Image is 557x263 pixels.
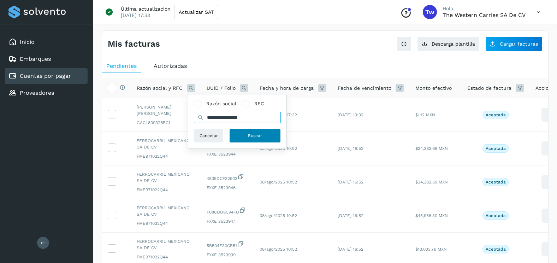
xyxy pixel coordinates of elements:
[5,34,88,50] div: Inicio
[154,63,187,69] span: Autorizadas
[137,153,195,159] span: FME971022Q44
[486,146,506,151] p: Aceptada
[338,213,363,218] span: [DATE] 16:52
[443,6,526,12] p: Hola,
[5,68,88,84] div: Cuentas por pagar
[207,207,248,215] span: F08CDD8C94FD
[415,146,448,151] span: $34,382.69 MXN
[207,185,248,191] span: FXXE 3523946
[260,180,297,185] span: 08/ago/2025 10:52
[179,10,214,14] span: Actualizar SAT
[108,39,160,49] h4: Mis facturas
[486,213,506,218] p: Aceptada
[415,180,448,185] span: $34,382.69 MXN
[415,112,435,117] span: $1.12 MXN
[415,213,448,218] span: $45,956.30 MXN
[338,247,363,252] span: [DATE] 16:52
[106,63,137,69] span: Pendientes
[20,55,51,62] a: Embarques
[137,104,195,117] span: [PERSON_NAME] [PERSON_NAME]
[137,220,195,227] span: FME971022Q44
[207,218,248,224] span: FXXE 3523947
[338,112,363,117] span: [DATE] 13:32
[485,36,543,51] button: Cargar facturas
[137,138,195,150] span: FERROCARRIL MEXICANO SA DE CV
[20,39,35,45] a: Inicio
[260,84,314,92] span: Fecha y hora de carga
[417,36,480,51] button: Descarga plantilla
[432,41,475,46] span: Descarga plantilla
[486,247,506,252] p: Aceptada
[137,187,195,193] span: FME971022Q44
[415,84,452,92] span: Monto efectivo
[207,151,248,157] span: FXXE 3523944
[20,89,54,96] a: Proveedores
[260,213,297,218] span: 08/ago/2025 10:52
[20,72,71,79] a: Cuentas por pagar
[174,5,218,19] button: Actualizar SAT
[260,247,297,252] span: 08/ago/2025 10:52
[443,12,526,18] p: The western carries SA de CV
[207,240,248,249] span: 5B504E30CB51
[5,51,88,67] div: Embarques
[338,146,363,151] span: [DATE] 16:52
[535,84,557,92] span: Acciones
[137,119,195,126] span: GACL800328EC1
[500,41,538,46] span: Cargar facturas
[486,112,506,117] p: Aceptada
[415,247,447,252] span: $13,033.76 MXN
[137,205,195,217] span: FERROCARRIL MEXICANO SA DE CV
[121,12,150,18] p: [DATE] 17:33
[137,254,195,260] span: FME971022Q44
[486,180,506,185] p: Aceptada
[137,84,183,92] span: Razón social y RFC
[338,84,391,92] span: Fecha de vencimiento
[207,173,248,182] span: 4835DCF32903
[137,238,195,251] span: FERROCARRIL MEXICANO SA DE CV
[121,6,171,12] p: Última actualización
[5,85,88,101] div: Proveedores
[467,84,511,92] span: Estado de factura
[338,180,363,185] span: [DATE] 16:52
[207,84,236,92] span: UUID / Folio
[137,171,195,184] span: FERROCARRIL MEXICANO SA DE CV
[207,252,248,258] span: FXXE 3523939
